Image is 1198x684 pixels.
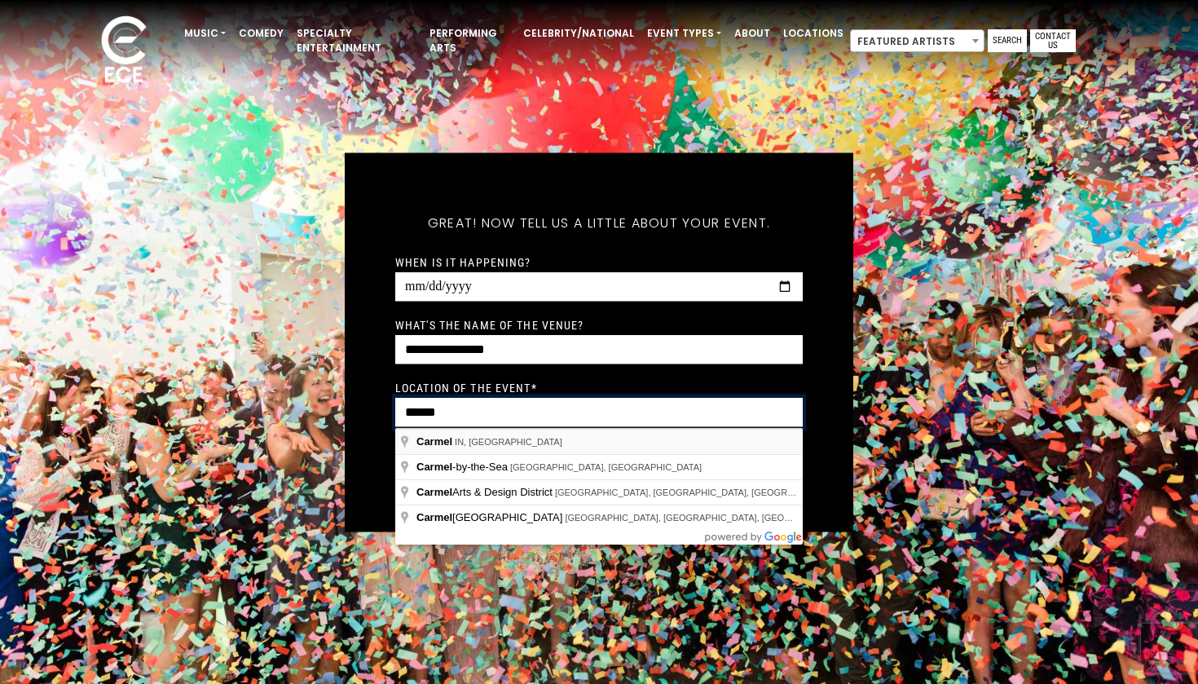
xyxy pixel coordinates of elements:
a: About [728,20,777,47]
a: Performing Arts [423,20,517,62]
span: Carmel [416,511,452,523]
label: What's the name of the venue? [395,317,584,332]
span: [GEOGRAPHIC_DATA], [GEOGRAPHIC_DATA] [510,462,702,472]
span: [GEOGRAPHIC_DATA] [416,511,565,523]
a: Music [178,20,232,47]
a: Contact Us [1030,29,1076,52]
a: Celebrity/National [517,20,641,47]
span: [GEOGRAPHIC_DATA], [GEOGRAPHIC_DATA], [GEOGRAPHIC_DATA] [555,488,845,497]
img: ece_new_logo_whitev2-1.png [83,11,165,90]
a: Specialty Entertainment [290,20,423,62]
span: [GEOGRAPHIC_DATA], [GEOGRAPHIC_DATA], [GEOGRAPHIC_DATA] [565,513,855,523]
span: Featured Artists [851,30,984,53]
span: IN, [GEOGRAPHIC_DATA] [455,437,562,447]
span: Carmel [416,486,452,498]
span: Arts & Design District [416,486,555,498]
h5: Great! Now tell us a little about your event. [395,193,803,252]
span: -by-the-Sea [416,461,510,473]
a: Comedy [232,20,290,47]
a: Locations [777,20,850,47]
span: Featured Artists [850,29,984,52]
a: Search [988,29,1027,52]
span: Carmel [416,461,452,473]
span: Carmel [416,435,452,448]
label: Location of the event [395,380,537,395]
a: Event Types [641,20,728,47]
label: When is it happening? [395,254,531,269]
